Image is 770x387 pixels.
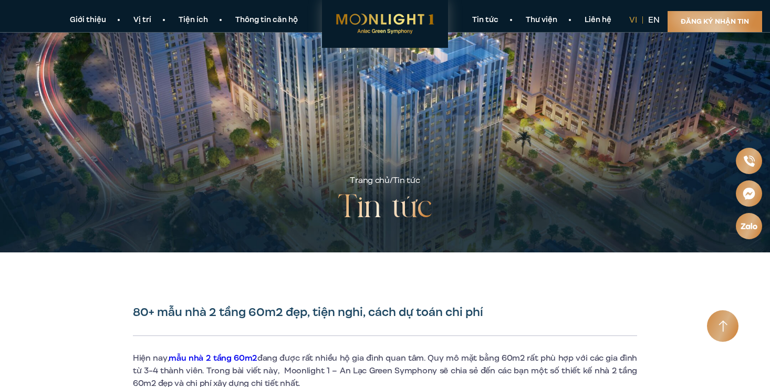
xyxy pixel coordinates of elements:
a: Tin tức [459,15,512,26]
a: Vị trí [120,15,165,26]
a: en [648,14,660,26]
img: Arrow icon [719,320,727,332]
div: / [350,175,420,187]
h1: 80+ mẫu nhà 2 tầng 60m2 đẹp, tiện nghi, cách dự toán chi phí [133,305,637,320]
a: Tiện ích [165,15,222,26]
a: Thông tin căn hộ [222,15,311,26]
a: Thư viện [512,15,571,26]
a: Liên hệ [571,15,625,26]
a: vi [629,14,637,26]
span: Hiện nay, [133,352,169,364]
span: Tin tức [393,175,420,186]
a: Trang chủ [350,175,389,186]
a: mẫu nhà 2 tầng 60m2 [169,352,257,364]
img: Zalo icon [740,222,758,230]
a: Đăng ký nhận tin [668,11,762,32]
img: Messenger icon [742,187,756,200]
h2: Tin tức [338,187,432,229]
img: Phone icon [743,155,755,167]
a: Giới thiệu [56,15,120,26]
